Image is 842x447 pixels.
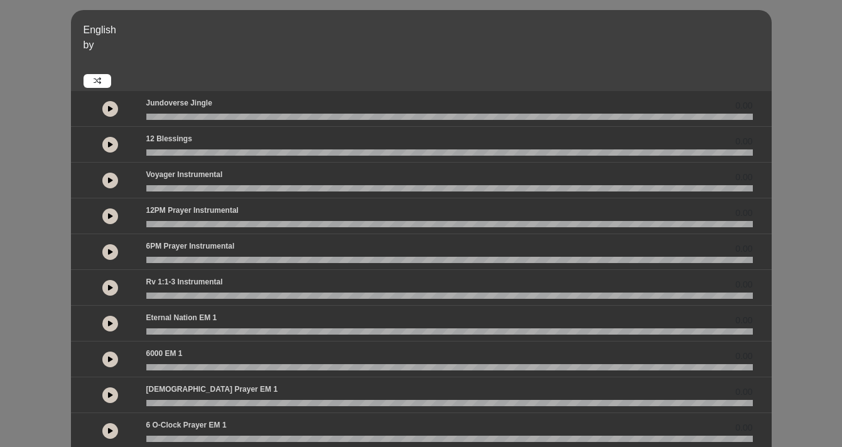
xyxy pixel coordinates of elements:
[735,385,752,399] span: 0.00
[84,23,769,38] p: English
[146,97,212,109] p: Jundoverse Jingle
[84,40,94,50] span: by
[146,384,278,395] p: [DEMOGRAPHIC_DATA] prayer EM 1
[146,312,217,323] p: Eternal Nation EM 1
[146,419,227,431] p: 6 o-clock prayer EM 1
[146,205,239,216] p: 12PM Prayer Instrumental
[735,278,752,291] span: 0.00
[735,135,752,148] span: 0.00
[735,99,752,112] span: 0.00
[146,348,183,359] p: 6000 EM 1
[735,421,752,434] span: 0.00
[735,242,752,256] span: 0.00
[146,240,235,252] p: 6PM Prayer Instrumental
[735,171,752,184] span: 0.00
[146,133,192,144] p: 12 Blessings
[146,169,223,180] p: Voyager Instrumental
[146,276,223,288] p: Rv 1:1-3 Instrumental
[735,314,752,327] span: 0.00
[735,207,752,220] span: 0.00
[735,350,752,363] span: 0.00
